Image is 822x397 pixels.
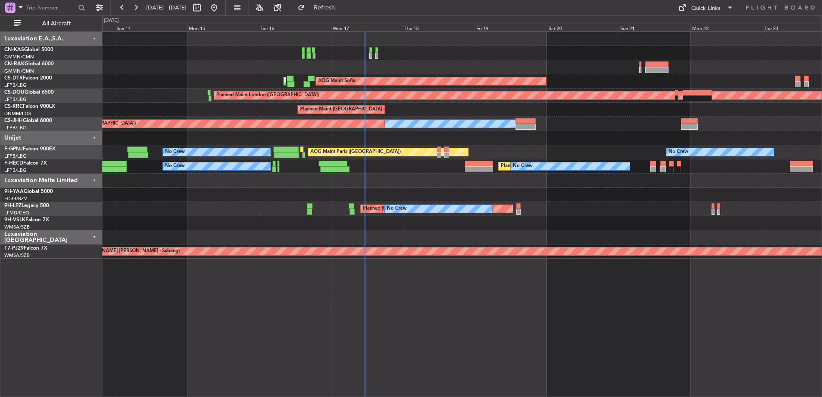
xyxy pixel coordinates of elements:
[4,217,49,223] a: 9H-VSLKFalcon 7X
[4,210,29,216] a: LFMD/CEQ
[318,75,356,88] div: AOG Maint Sofia
[4,246,24,251] span: T7-PJ29
[475,24,546,31] div: Fri 19
[104,17,119,24] div: [DATE]
[9,17,93,31] button: All Aircraft
[300,103,436,116] div: Planned Maint [GEOGRAPHIC_DATA] ([GEOGRAPHIC_DATA])
[4,104,55,109] a: CS-RRCFalcon 900LX
[165,160,185,173] div: No Crew
[4,47,53,52] a: CN-KASGlobal 5000
[331,24,403,31] div: Wed 17
[4,167,27,174] a: LFPB/LBG
[4,76,23,81] span: CS-DTR
[4,189,24,194] span: 9H-YAA
[669,146,688,159] div: No Crew
[4,203,49,208] a: 9H-LPZLegacy 500
[4,118,52,123] a: CS-JHHGlobal 6000
[4,118,23,123] span: CS-JHH
[674,1,738,15] button: Quick Links
[4,161,47,166] a: F-HECDFalcon 7X
[4,54,34,60] a: GMMN/CMN
[363,202,485,215] div: Planned [GEOGRAPHIC_DATA] ([GEOGRAPHIC_DATA])
[4,90,54,95] a: CS-DOUGlobal 6500
[4,189,53,194] a: 9H-YAAGlobal 5000
[4,82,27,89] a: LFPB/LBG
[146,4,187,12] span: [DATE] - [DATE]
[165,146,185,159] div: No Crew
[547,24,619,31] div: Sat 20
[619,24,690,31] div: Sun 21
[294,1,345,15] button: Refresh
[691,4,721,13] div: Quick Links
[4,246,47,251] a: T7-PJ29Falcon 7X
[4,161,23,166] span: F-HECD
[4,61,54,67] a: CN-RAKGlobal 6000
[4,96,27,103] a: LFPB/LBG
[286,75,330,88] div: Planned Maint Sofia
[4,147,23,152] span: F-GPNJ
[4,195,27,202] a: FCBB/BZV
[259,24,331,31] div: Tue 16
[4,61,25,67] span: CN-RAK
[307,5,343,11] span: Refresh
[216,89,319,102] div: Planned Maint London ([GEOGRAPHIC_DATA])
[4,252,30,259] a: WMSA/SZB
[501,160,636,173] div: Planned Maint [GEOGRAPHIC_DATA] ([GEOGRAPHIC_DATA])
[4,125,27,131] a: LFPB/LBG
[690,24,762,31] div: Mon 22
[22,21,91,27] span: All Aircraft
[4,217,25,223] span: 9H-VSLK
[387,202,407,215] div: No Crew
[4,147,55,152] a: F-GPNJFalcon 900EX
[4,110,31,117] a: DNMM/LOS
[513,160,533,173] div: No Crew
[310,146,401,159] div: AOG Maint Paris ([GEOGRAPHIC_DATA])
[115,24,187,31] div: Sun 14
[403,24,475,31] div: Thu 18
[4,68,34,74] a: GMMN/CMN
[4,153,27,159] a: LFPB/LBG
[4,224,30,230] a: WMSA/SZB
[4,47,24,52] span: CN-KAS
[26,1,76,14] input: Trip Number
[187,24,259,31] div: Mon 15
[4,76,52,81] a: CS-DTRFalcon 2000
[4,90,25,95] span: CS-DOU
[4,203,21,208] span: 9H-LPZ
[4,104,23,109] span: CS-RRC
